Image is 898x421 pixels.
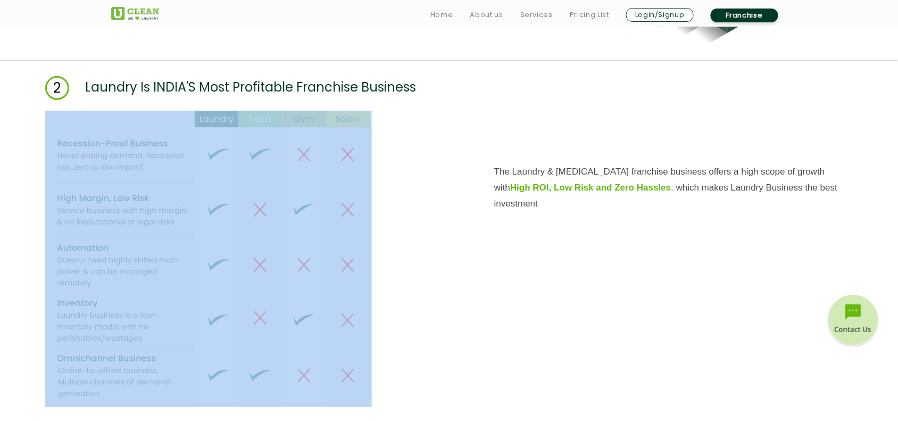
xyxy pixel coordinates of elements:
[626,8,694,22] a: Login/Signup
[111,7,159,20] img: UClean Laundry and Dry Cleaning
[827,295,880,348] img: contact-btn
[570,9,609,21] a: Pricing List
[470,9,503,21] a: About us
[45,76,69,100] span: 2
[85,76,416,100] p: Laundry Is INDIA'S Most Profitable Franchise Business
[520,9,553,21] a: Services
[449,164,853,399] p: The Laundry & [MEDICAL_DATA] franchise business offers a high scope of growth with . which makes ...
[711,9,778,22] a: Franchise
[510,183,671,193] b: High ROI, Low Risk and Zero Hassles
[45,111,372,407] img: business-table
[430,9,453,21] a: Home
